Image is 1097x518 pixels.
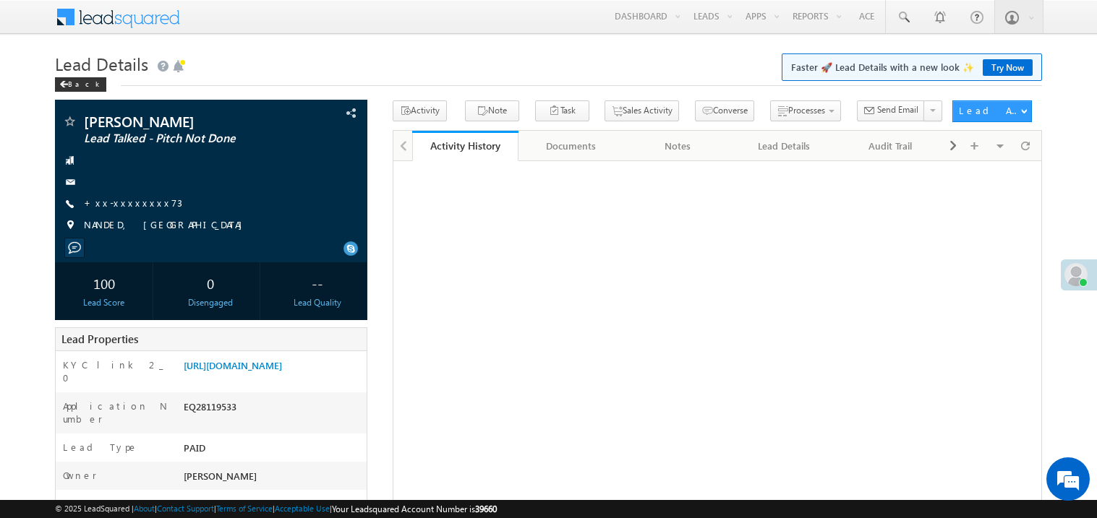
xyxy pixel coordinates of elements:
span: Send Email [877,103,918,116]
button: Sales Activity [605,100,679,121]
div: Lead Score [59,296,150,309]
button: Lead Actions [952,100,1032,122]
div: Notes [636,137,718,155]
a: Activity History [412,131,518,161]
a: +xx-xxxxxxxx73 [84,197,182,209]
a: Notes [625,131,731,161]
a: [URL][DOMAIN_NAME] [184,359,282,371]
span: Processes [788,105,825,116]
div: Documents [530,137,612,155]
div: Audit Trail [849,137,931,155]
button: Processes [770,100,841,121]
div: Lead Actions [959,104,1020,117]
label: KYC link 2_0 [63,358,168,384]
span: Your Leadsquared Account Number is [332,504,497,514]
a: Audit Trail [837,131,944,161]
a: Back [55,77,114,89]
div: Lead Details [743,137,824,155]
span: Faster 🚀 Lead Details with a new look ✨ [791,60,1033,74]
div: 0 [165,269,256,296]
a: About [134,504,155,513]
button: Converse [695,100,754,121]
span: © 2025 LeadSquared | | | | | [55,502,497,516]
label: Owner [63,469,97,482]
a: Terms of Service [216,504,273,513]
button: Task [535,100,589,121]
a: Try Now [983,59,1033,76]
div: -- [272,269,363,296]
div: Back [55,77,106,92]
span: Lead Details [55,52,148,75]
div: PAID [180,441,367,461]
a: Acceptable Use [275,504,330,513]
span: Lead Talked - Pitch Not Done [84,131,278,146]
span: [PERSON_NAME] [184,470,257,482]
span: Lead Properties [61,332,138,346]
div: 100 [59,269,150,296]
div: Activity History [423,139,508,152]
div: Lead Quality [272,296,363,309]
span: NANDED, [GEOGRAPHIC_DATA] [84,218,249,233]
label: Application Number [63,400,168,426]
button: Note [465,100,519,121]
a: Lead Details [731,131,837,161]
div: EQ28119533 [180,400,367,420]
a: Contact Support [157,504,214,513]
button: Send Email [857,100,925,121]
span: 39660 [475,504,497,514]
span: [PERSON_NAME] [84,114,278,129]
div: Disengaged [165,296,256,309]
button: Activity [393,100,447,121]
a: Documents [518,131,625,161]
label: Lead Type [63,441,138,454]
